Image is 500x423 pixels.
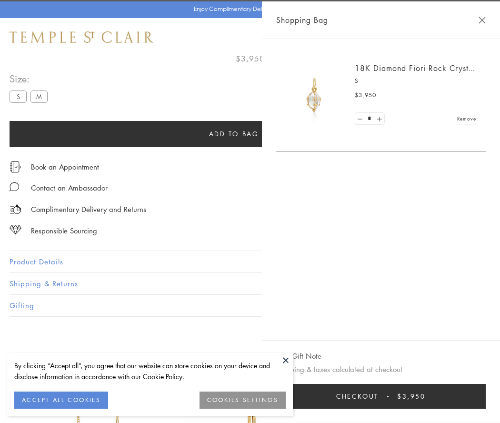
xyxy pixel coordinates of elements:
button: Close Shopping Bag [479,17,486,24]
a: Remove [457,113,476,124]
a: Book an Appointment [31,161,99,172]
p: S [355,76,476,86]
p: Enjoy Complimentary Delivery & Returns [194,4,302,14]
img: icon_appointment.svg [10,161,21,172]
h3: You May Also Like [24,351,476,366]
a: Set quantity to 2 [374,113,384,125]
button: ACCEPT ALL COOKIES [14,392,108,409]
span: Add to bag [209,129,259,139]
p: Shipping & taxes calculated at checkout [276,363,486,375]
button: Add Gift Note [276,350,321,362]
span: Checkout [336,391,379,402]
span: $3,950 [397,391,426,402]
span: $3,950 [355,91,376,100]
button: Shipping & Returns [10,273,490,294]
img: P51889-E11FIORI [286,67,343,124]
button: Gifting [10,295,490,316]
img: Temple St. Clair [10,31,153,43]
button: Checkout $3,950 [276,384,486,409]
img: MessageIcon-01_2.svg [10,182,19,191]
a: Set quantity to 0 [355,113,365,125]
label: M [30,91,48,102]
span: Shopping Bag [276,14,328,26]
button: Add to bag [10,121,458,147]
img: icon_delivery.svg [10,203,21,215]
button: Product Details [10,251,490,272]
div: Contact an Ambassador [31,182,108,194]
span: Size: [10,71,51,87]
div: By clicking “Accept all”, you agree that our website can store cookies on your device and disclos... [14,360,286,382]
span: $3,950 [236,52,265,65]
label: S [10,91,27,102]
p: Complimentary Delivery and Returns [31,203,146,215]
img: icon_sourcing.svg [10,225,21,234]
button: COOKIES SETTINGS [200,392,286,409]
div: Responsible Sourcing [31,225,97,237]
